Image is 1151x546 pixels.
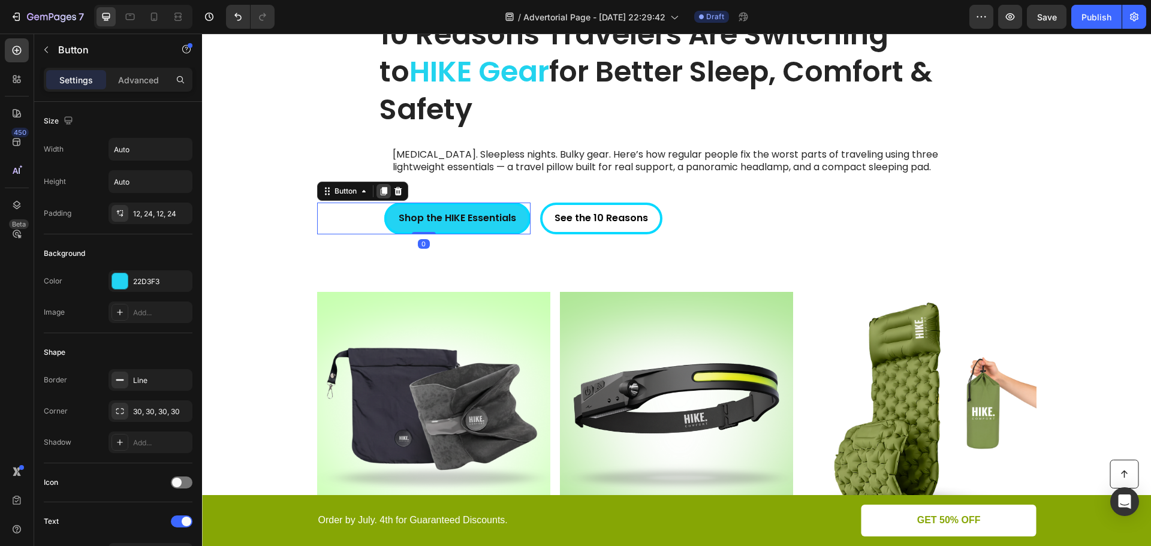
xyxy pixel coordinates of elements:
div: Width [44,144,64,155]
div: Add... [133,438,189,448]
div: Border [44,375,67,385]
p: Settings [59,74,93,86]
iframe: Design area [202,34,1151,546]
div: Padding [44,208,71,219]
button: Save [1027,5,1066,29]
span: HIKE Gear [207,18,347,58]
div: Image [44,307,65,318]
div: Corner [44,406,68,417]
div: Size [44,113,76,129]
button: 7 [5,5,89,29]
input: Auto [109,138,192,160]
div: Icon [44,477,58,488]
div: 450 [11,128,29,137]
button: <p><strong>Shop the HIKE Essentials</strong></p> [182,169,329,201]
div: Text [44,516,59,527]
div: Open Intercom Messenger [1110,487,1139,516]
strong: Shop the HIKE Essentials [197,177,314,191]
div: Publish [1081,11,1111,23]
div: Background [44,248,85,259]
span: Save [1037,12,1057,22]
div: Height [44,176,66,187]
div: Beta [9,219,29,229]
p: GET 50% OFF [715,481,779,493]
div: Undo/Redo [226,5,275,29]
p: [MEDICAL_DATA]. Sleepless nights. Bulky gear. Here’s how regular people fix the worst parts of tr... [191,115,759,140]
button: Publish [1071,5,1122,29]
span: Advertorial Page - [DATE] 22:29:42 [523,11,665,23]
input: Auto [109,171,192,192]
div: Button [130,152,157,163]
div: Shape [44,347,65,358]
div: 22D3F3 [133,276,189,287]
strong: See the 10 Reasons [352,177,446,191]
a: HIKE Travel Pillow - For your next adventure [115,258,348,491]
div: Add... [133,307,189,318]
div: 30, 30, 30, 30 [133,406,189,417]
span: Draft [706,11,724,22]
div: Color [44,276,62,286]
p: 7 [79,10,84,24]
a: HIKE 230° LED Headlamp - For your next adventure [358,258,591,491]
p: Button [58,43,160,57]
a: GET 50% OFF [659,471,834,503]
div: 12, 24, 12, 24 [133,209,189,219]
div: 0 [216,206,228,215]
a: Ultra-Light & Compact Sleeping Pad – Perfect For On The Go [601,258,834,491]
p: Advanced [118,74,159,86]
span: / [518,11,521,23]
div: Line [133,375,189,386]
div: Shadow [44,437,71,448]
button: <p><span style="color:#000000;"><strong>See the 10 Reasons</strong></span></p> [338,169,460,201]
